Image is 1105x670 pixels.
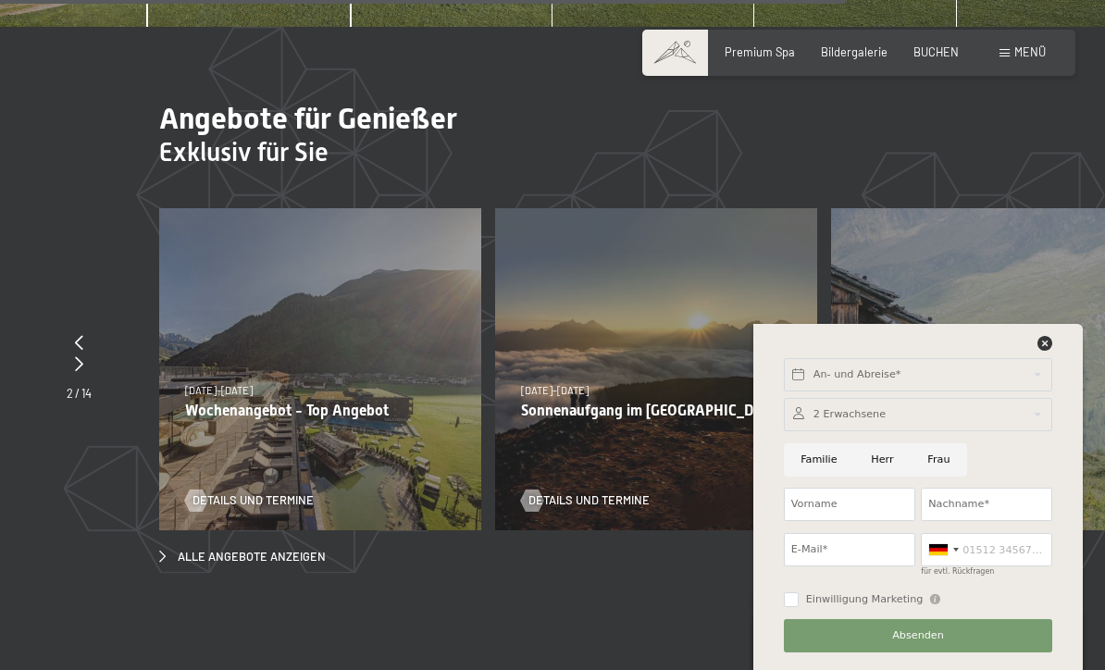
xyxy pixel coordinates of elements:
a: Alle Angebote anzeigen [159,549,326,565]
p: Sonnenaufgang im [GEOGRAPHIC_DATA] [521,402,791,419]
span: 2 [67,386,73,401]
button: Absenden [784,619,1052,652]
span: Details und Termine [528,492,650,509]
a: Bildergalerie [821,44,888,59]
a: Premium Spa [725,44,795,59]
a: Details und Termine [185,492,314,509]
span: 14 [81,386,92,401]
span: Alle Angebote anzeigen [178,549,326,565]
span: Absenden [892,628,944,643]
p: Wochenangebot - Top Angebot [185,402,455,419]
a: Details und Termine [521,492,650,509]
span: Einwilligung Marketing [806,592,924,607]
span: [DATE]–[DATE] [185,384,253,396]
input: 01512 3456789 [921,533,1052,566]
label: für evtl. Rückfragen [921,567,994,576]
span: Angebote für Genießer [159,101,457,136]
span: Menü [1014,44,1046,59]
a: BUCHEN [913,44,959,59]
span: Exklusiv für Sie [159,137,329,167]
span: Details und Termine [192,492,314,509]
div: Germany (Deutschland): +49 [922,534,964,565]
span: / [75,386,80,401]
span: [DATE]–[DATE] [521,384,589,396]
